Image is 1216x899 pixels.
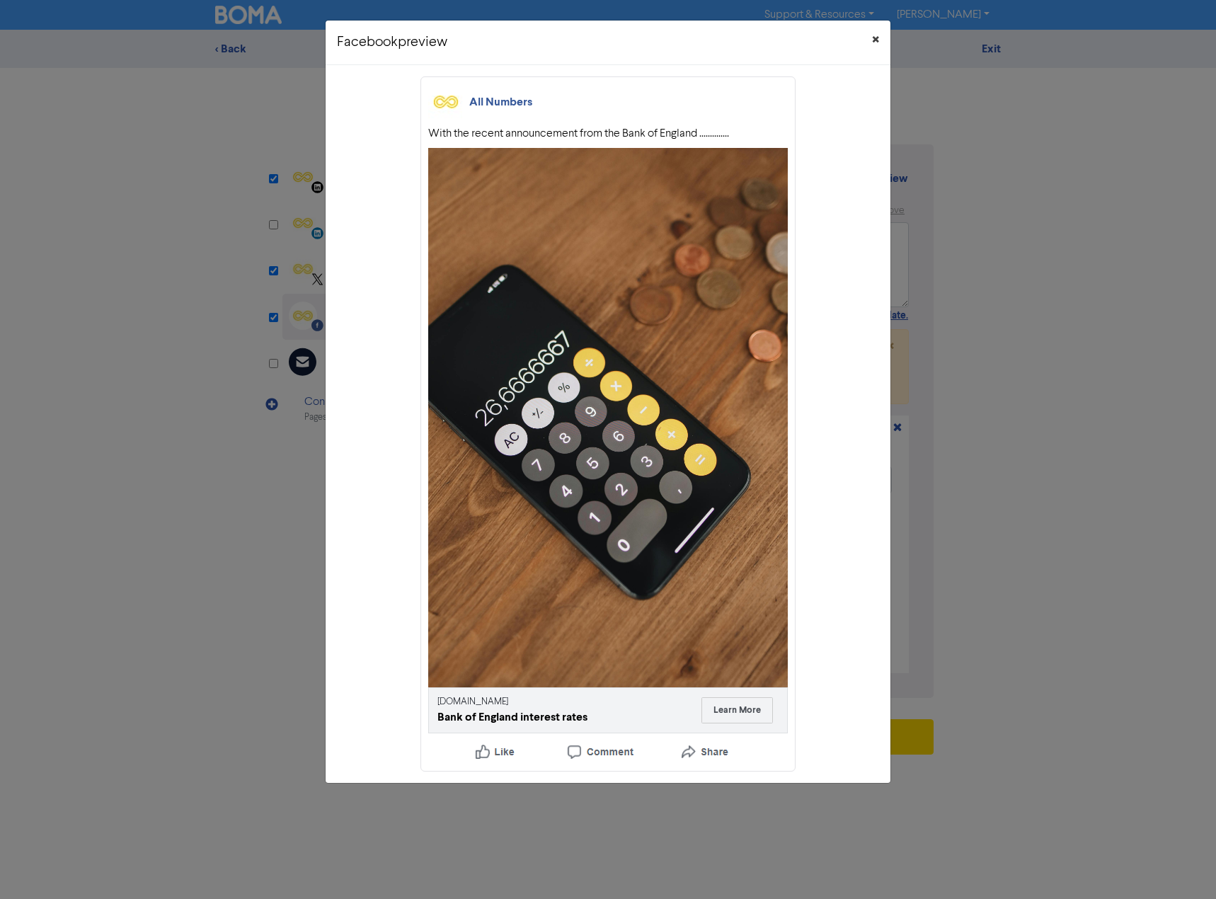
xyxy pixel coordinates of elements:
[701,697,773,723] button: Learn More
[439,736,758,767] img: Like, Comment, Share
[469,93,532,110] div: All Numbers
[437,697,508,706] a: [DOMAIN_NAME]
[701,705,773,716] a: Learn More
[428,125,788,142] div: With the recent announcement from the Bank of England ..............
[437,709,587,726] div: Bank of England interest rates
[428,84,464,120] img: All Numbers
[337,32,447,53] h5: Facebook preview
[1038,746,1216,899] iframe: Chat Widget
[861,21,890,60] button: Close
[872,30,879,51] span: ×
